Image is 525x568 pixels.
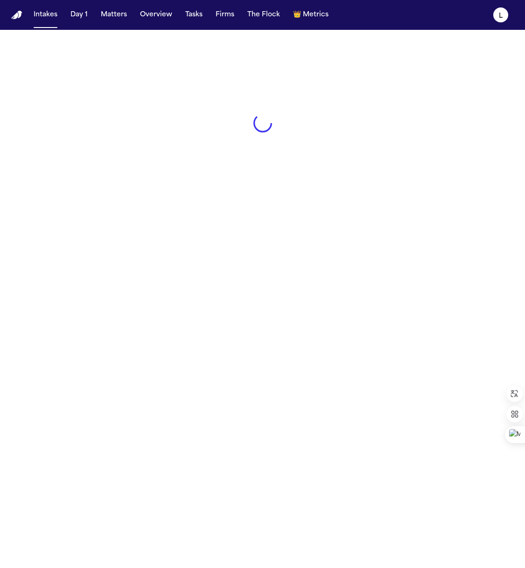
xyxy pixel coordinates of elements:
[11,11,22,20] img: Finch Logo
[30,7,61,23] button: Intakes
[244,7,284,23] button: The Flock
[289,7,332,23] button: crownMetrics
[212,7,238,23] button: Firms
[67,7,91,23] button: Day 1
[182,7,206,23] button: Tasks
[136,7,176,23] button: Overview
[11,11,22,20] a: Home
[97,7,131,23] button: Matters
